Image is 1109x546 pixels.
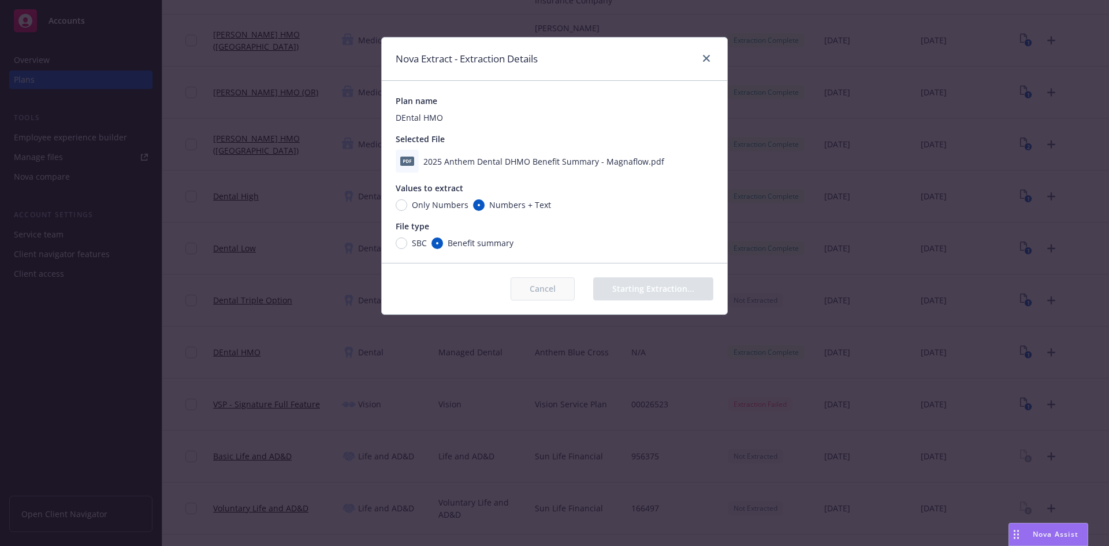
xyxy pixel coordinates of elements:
[396,112,713,124] div: DEntal HMO
[448,237,513,249] span: Benefit summary
[412,237,427,249] span: SBC
[1009,523,1024,545] div: Drag to move
[396,95,713,107] div: Plan name
[699,51,713,65] a: close
[396,51,538,66] h1: Nova Extract - Extraction Details
[396,237,407,249] input: SBC
[412,199,468,211] span: Only Numbers
[473,199,485,211] input: Numbers + Text
[423,155,664,168] span: 2025 Anthem Dental DHMO Benefit Summary - Magnaflow.pdf
[396,221,429,232] span: File type
[431,237,443,249] input: Benefit summary
[489,199,551,211] span: Numbers + Text
[396,199,407,211] input: Only Numbers
[1033,529,1078,539] span: Nova Assist
[1008,523,1088,546] button: Nova Assist
[396,183,463,194] span: Values to extract
[396,133,713,145] div: Selected File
